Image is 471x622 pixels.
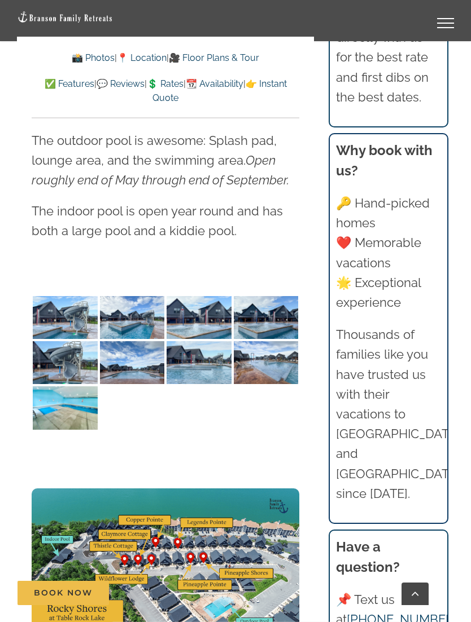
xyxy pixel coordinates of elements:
p: The indoor pool is open year round and has both a large pool and a kiddie pool. [32,201,299,241]
img: Branson Family Retreats Logo [17,11,113,24]
p: Always book directly with us for the best rate and first dibs on the best dates. [336,8,441,107]
strong: Have a question? [336,539,400,575]
a: Toggle Menu [423,18,468,28]
p: | | [32,51,299,65]
img: Rocky-Shores-neighborhood-pool-1106-scaled [234,341,298,384]
a: 📆 Availability [186,78,243,89]
img: Rocky-Shores-neighborhood-pool-1112-scaled [234,296,298,339]
p: Thousands of families like you have trusted us with their vacations to [GEOGRAPHIC_DATA] and [GEO... [336,325,441,504]
span: Book Now [34,588,93,598]
a: 🎥 Floor Plans & Tour [169,52,259,63]
p: 🔑 Hand-picked homes ❤️ Memorable vacations 🌟 Exceptional experience [336,193,441,312]
img: Rocky-Shores-indoor-pool-scaled [33,386,97,429]
a: Book Now [18,581,109,605]
img: Rocky-Shores-neighborhood-pool-1103-scaled [167,341,231,384]
img: Rocky-Shores-neighborhood-pool-1109-scaled [167,296,231,339]
a: 💲 Rates [147,78,184,89]
h3: Why book with us? [336,140,441,181]
img: Rocky-Shores-neighborhood-pool-1108-scaled [100,296,164,339]
a: 💬 Reviews [97,78,145,89]
img: Rocky-Shores-neighborhood-pool-1110-scaled [33,296,97,339]
p: The outdoor pool is awesome: Splash pad, lounge area, and the swimming area. [32,131,299,191]
a: 📍 Location [117,52,167,63]
img: Rocky-Shores-neighborhood-pool-1102-scaled [100,341,164,384]
a: ✅ Features [45,78,94,89]
a: 📸 Photos [72,52,115,63]
a: 👉 Instant Quote [152,78,287,104]
p: | | | | [32,77,299,105]
img: Rocky-Shores-neighborhood-pool-1111-scaled [33,341,97,384]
